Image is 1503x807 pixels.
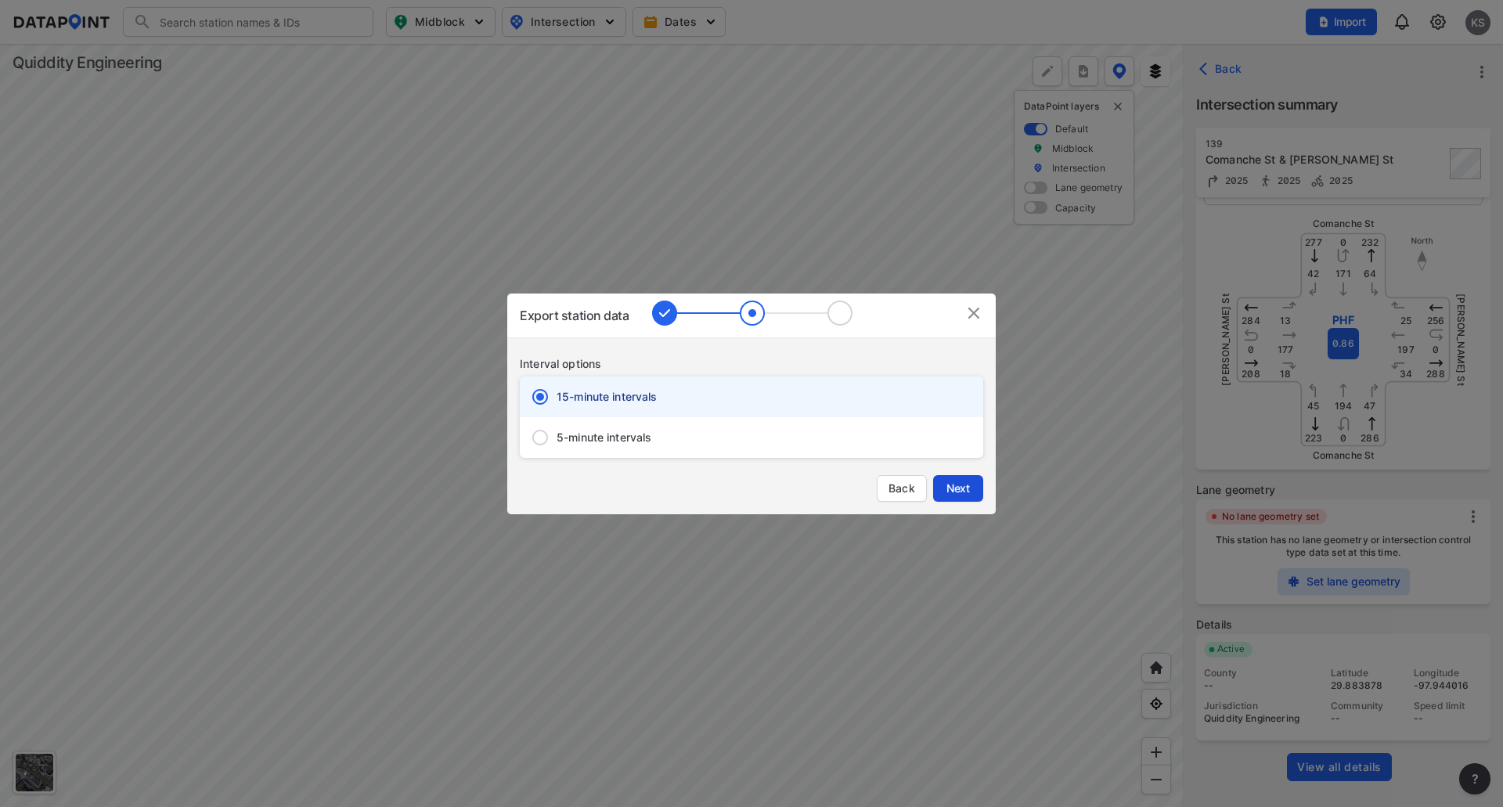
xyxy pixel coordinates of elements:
button: Next [933,475,983,502]
span: Back [887,481,917,496]
button: Back [877,475,927,502]
img: IvGo9hDFjq0U70AQfCTEoVEAFwAAAAASUVORK5CYII= [964,304,983,322]
img: AXHlEvdr0APnAAAAAElFTkSuQmCC [652,301,852,326]
span: 15-minute intervals [557,389,658,405]
span: 5-minute intervals [557,430,651,445]
div: Interval options [520,356,996,372]
div: Export station data [520,306,629,325]
span: Next [943,481,974,496]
